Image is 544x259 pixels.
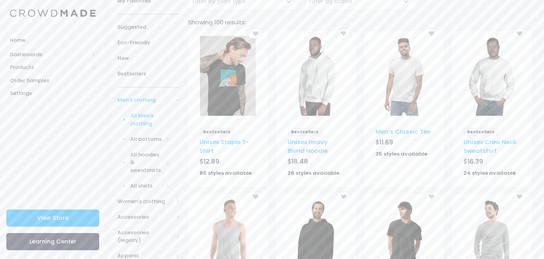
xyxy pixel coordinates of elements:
span: Accessories (legacy) [117,229,173,244]
span: Home [10,36,96,44]
span: Settings [10,89,96,97]
div: $ [464,157,521,168]
span: Bestsellers [200,127,235,136]
span: All shirts [130,182,164,190]
strong: 35 styles available [376,150,427,158]
span: New [117,54,180,62]
span: Bestsellers [288,127,323,136]
span: Products [10,63,89,71]
span: Bestsellers [464,127,499,136]
span: 18.48 [292,157,308,166]
a: Learning Center [6,233,99,250]
span: Men's clothing [117,96,173,104]
div: $ [200,157,256,168]
span: Bestsellers [117,70,180,78]
span: All hoodies & sweatshirts [130,151,164,174]
a: Unisex Staple T-Shirt [200,138,249,155]
div: $ [376,138,432,149]
span: Order Samples [10,77,96,85]
span: Accessories [117,213,173,221]
strong: 24 styles available [464,169,516,177]
a: Eco-Friendly [117,35,180,51]
strong: 85 styles available [200,169,252,177]
a: Bestsellers [117,66,180,82]
a: Suggested [117,20,180,35]
span: 11.69 [380,138,393,147]
span: Women's clothing [117,198,173,206]
span: Learning Center [29,237,76,245]
span: View Store [37,214,68,222]
img: Logo [10,10,96,17]
span: Suggested [117,23,180,31]
span: Eco-Friendly [117,39,180,47]
strong: 26 styles available [288,169,339,177]
div: Showing 100 results: [184,18,536,27]
a: Unisex Heavy Blend Hoodie [288,138,328,155]
a: Men’s Classic Tee [376,127,431,136]
a: Unisex Crew Neck Sweatshirt [464,138,517,155]
a: View Store [6,210,99,227]
a: New [117,51,180,66]
div: $ [288,157,344,168]
span: 12.89 [204,157,219,166]
span: Dashboards [10,51,89,59]
span: 16.39 [468,157,483,166]
a: All Men's clothing [107,108,180,132]
span: All Men's clothing [130,112,170,127]
span: All bottoms [130,135,164,143]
